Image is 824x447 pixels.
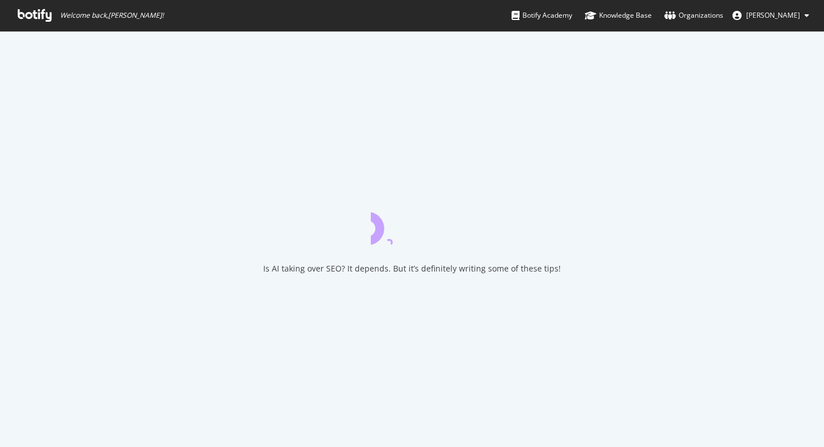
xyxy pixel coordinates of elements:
[263,263,561,274] div: Is AI taking over SEO? It depends. But it’s definitely writing some of these tips!
[746,10,800,20] span: Olivier Job
[512,10,572,21] div: Botify Academy
[60,11,164,20] span: Welcome back, [PERSON_NAME] !
[723,6,818,25] button: [PERSON_NAME]
[585,10,652,21] div: Knowledge Base
[371,203,453,245] div: animation
[664,10,723,21] div: Organizations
